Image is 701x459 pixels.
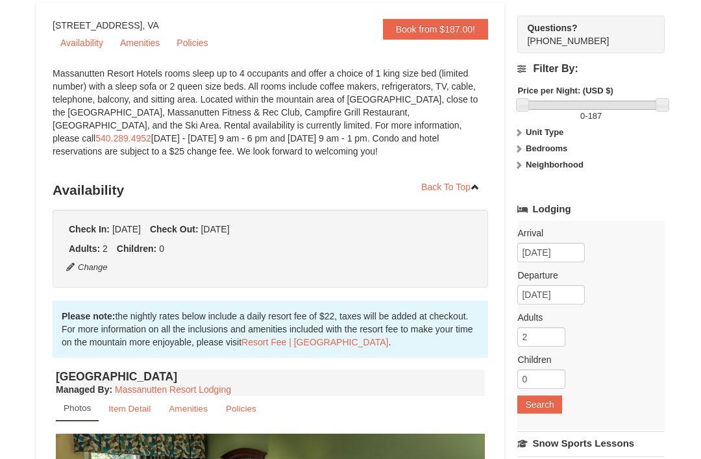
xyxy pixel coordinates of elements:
[150,225,199,235] strong: Check Out:
[53,68,488,171] div: Massanutten Resort Hotels rooms sleep up to 4 occupants and offer a choice of 1 king size bed (li...
[108,404,151,414] small: Item Detail
[413,178,488,197] a: Back To Top
[169,404,208,414] small: Amenities
[112,34,167,53] a: Amenities
[517,64,665,75] h4: Filter By:
[160,397,216,422] a: Amenities
[517,312,655,325] label: Adults
[115,385,231,395] a: Massanutten Resort Lodging
[517,396,561,414] button: Search
[95,134,151,144] a: 540.289.4952
[66,261,108,275] button: Change
[53,178,488,204] h3: Availability
[527,23,577,34] strong: Questions?
[62,312,115,322] strong: Please note:
[100,397,159,422] a: Item Detail
[526,128,563,138] strong: Unit Type
[226,404,256,414] small: Policies
[64,404,91,414] small: Photos
[117,244,156,254] strong: Children:
[69,225,110,235] strong: Check In:
[56,385,112,395] strong: :
[56,371,485,384] h4: [GEOGRAPHIC_DATA]
[56,385,109,395] span: Managed By
[526,144,567,154] strong: Bedrooms
[527,22,641,47] span: [PHONE_NUMBER]
[241,338,388,348] a: Resort Fee | [GEOGRAPHIC_DATA]
[383,19,488,40] a: Book from $187.00!
[69,244,100,254] strong: Adults:
[517,269,655,282] label: Departure
[517,86,613,96] strong: Price per Night: (USD $)
[517,354,655,367] label: Children
[103,244,108,254] span: 2
[526,160,584,170] strong: Neighborhood
[159,244,164,254] span: 0
[588,112,602,121] span: 187
[580,112,585,121] span: 0
[201,225,229,235] span: [DATE]
[517,432,665,456] a: Snow Sports Lessons
[53,34,111,53] a: Availability
[169,34,215,53] a: Policies
[53,301,488,358] div: the nightly rates below include a daily resort fee of $22, taxes will be added at checkout. For m...
[56,397,99,422] a: Photos
[517,110,665,123] label: -
[217,397,265,422] a: Policies
[517,198,665,221] a: Lodging
[517,227,655,240] label: Arrival
[112,225,141,235] span: [DATE]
